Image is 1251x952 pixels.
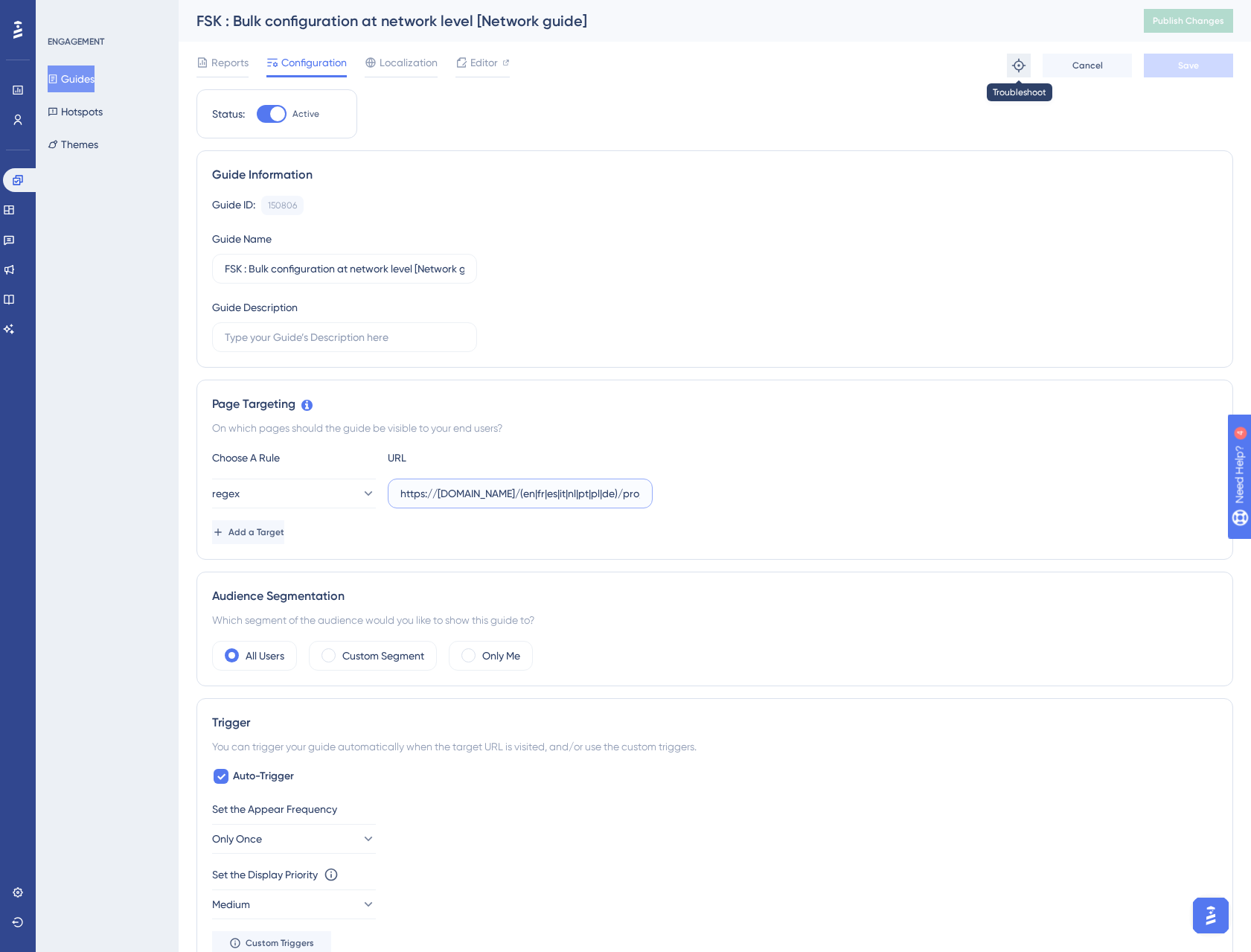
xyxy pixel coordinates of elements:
div: URL [388,449,551,467]
span: Reports [211,54,249,71]
div: Guide Information [212,166,1218,184]
span: Active [292,108,319,120]
button: Medium [212,889,376,919]
div: FSK : Bulk configuration at network level [Network guide] [196,10,1107,31]
button: Save [1144,54,1233,77]
span: regex [212,485,240,502]
div: Set the Appear Frequency [212,800,1218,818]
input: Type your Guide’s Name here [225,261,464,277]
div: Which segment of the audience would you like to show this guide to? [212,611,1218,629]
div: Guide Description [212,298,298,316]
div: Trigger [212,714,1218,732]
span: Publish Changes [1153,15,1224,27]
div: Audience Segmentation [212,587,1218,605]
button: Guides [48,66,95,92]
button: Only Once [212,824,376,854]
div: Choose A Rule [212,449,376,467]
label: All Users [246,647,284,665]
button: regex [212,479,376,508]
div: Page Targeting [212,395,1218,413]
div: ENGAGEMENT [48,36,104,48]
div: Set the Display Priority [212,866,318,884]
span: Auto-Trigger [233,767,294,785]
span: Editor [470,54,498,71]
label: Only Me [482,647,520,665]
span: Medium [212,895,250,913]
div: Guide ID: [212,196,255,215]
div: 150806 [268,199,297,211]
span: Configuration [281,54,347,71]
span: Localization [380,54,438,71]
span: Custom Triggers [246,937,314,949]
button: Hotspots [48,98,103,125]
button: Add a Target [212,520,284,544]
iframe: UserGuiding AI Assistant Launcher [1188,893,1233,938]
span: Save [1178,60,1199,71]
span: Need Help? [35,4,93,22]
div: 4 [103,7,108,19]
div: On which pages should the guide be visible to your end users? [212,419,1218,437]
button: Publish Changes [1144,9,1233,33]
button: Themes [48,131,98,158]
span: Add a Target [228,526,284,538]
button: Cancel [1043,54,1132,77]
input: Type your Guide’s Description here [225,329,464,345]
label: Custom Segment [342,647,424,665]
input: yourwebsite.com/path [400,485,640,502]
span: Cancel [1072,60,1103,71]
div: You can trigger your guide automatically when the target URL is visited, and/or use the custom tr... [212,738,1218,755]
span: Only Once [212,830,262,848]
div: Guide Name [212,230,272,248]
div: Status: [212,105,245,123]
